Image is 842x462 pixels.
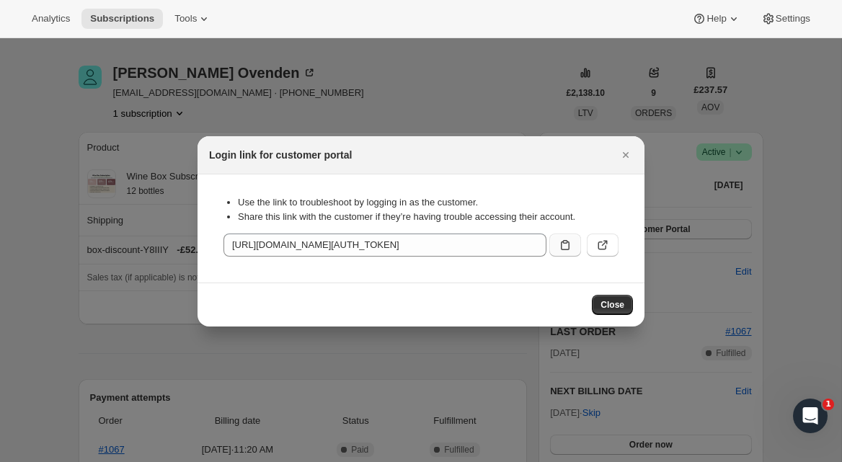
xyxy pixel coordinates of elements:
span: Settings [776,13,810,25]
span: 1 [823,399,834,410]
button: Settings [753,9,819,29]
iframe: Intercom live chat [793,399,828,433]
li: Use the link to troubleshoot by logging in as the customer. [238,195,619,210]
span: Help [706,13,726,25]
span: Subscriptions [90,13,154,25]
h2: Login link for customer portal [209,148,352,162]
button: Tools [166,9,220,29]
span: Close [601,299,624,311]
span: Analytics [32,13,70,25]
button: Close [616,145,636,165]
li: Share this link with the customer if they’re having trouble accessing their account. [238,210,619,224]
span: Tools [174,13,197,25]
button: Close [592,295,633,315]
button: Subscriptions [81,9,163,29]
button: Help [683,9,749,29]
button: Analytics [23,9,79,29]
